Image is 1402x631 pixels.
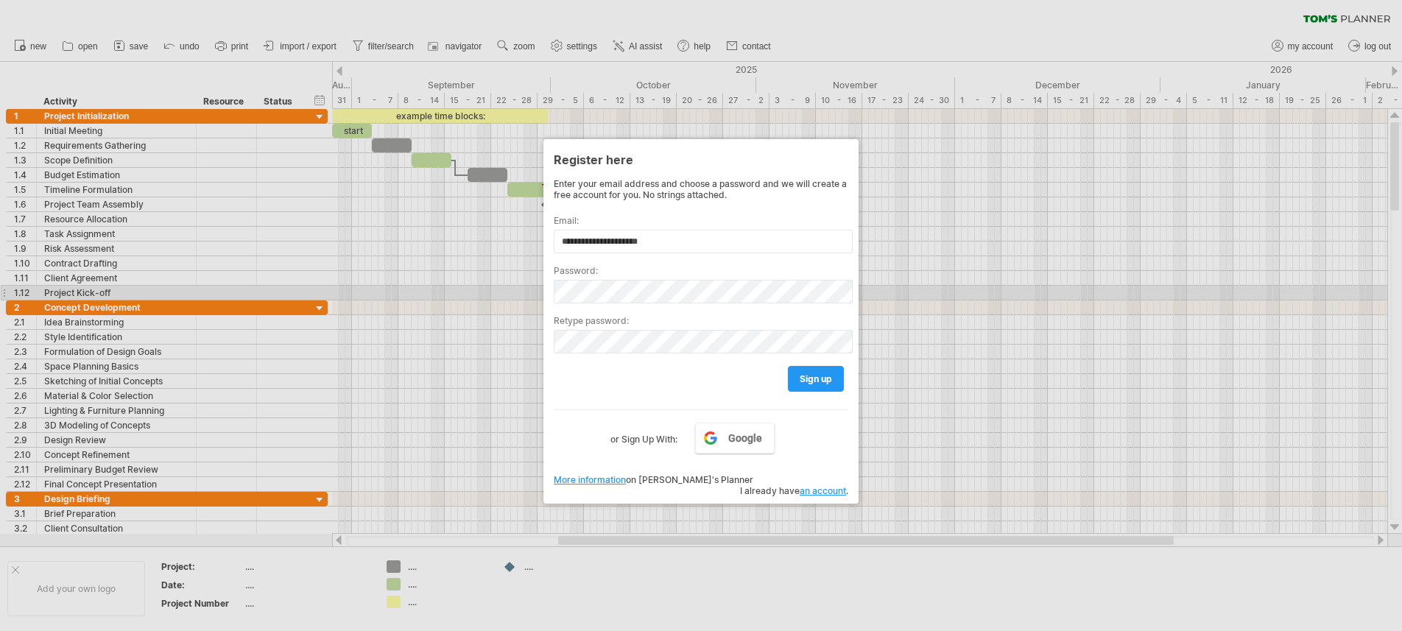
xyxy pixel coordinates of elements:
[554,265,848,276] label: Password:
[800,485,846,496] a: an account
[610,423,677,448] label: or Sign Up With:
[800,373,832,384] span: sign up
[728,432,762,444] span: Google
[788,366,844,392] a: sign up
[740,485,848,496] span: I already have .
[695,423,775,454] a: Google
[554,215,848,226] label: Email:
[554,146,848,172] div: Register here
[554,474,626,485] a: More information
[554,178,848,200] div: Enter your email address and choose a password and we will create a free account for you. No stri...
[554,315,848,326] label: Retype password:
[554,474,753,485] span: on [PERSON_NAME]'s Planner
